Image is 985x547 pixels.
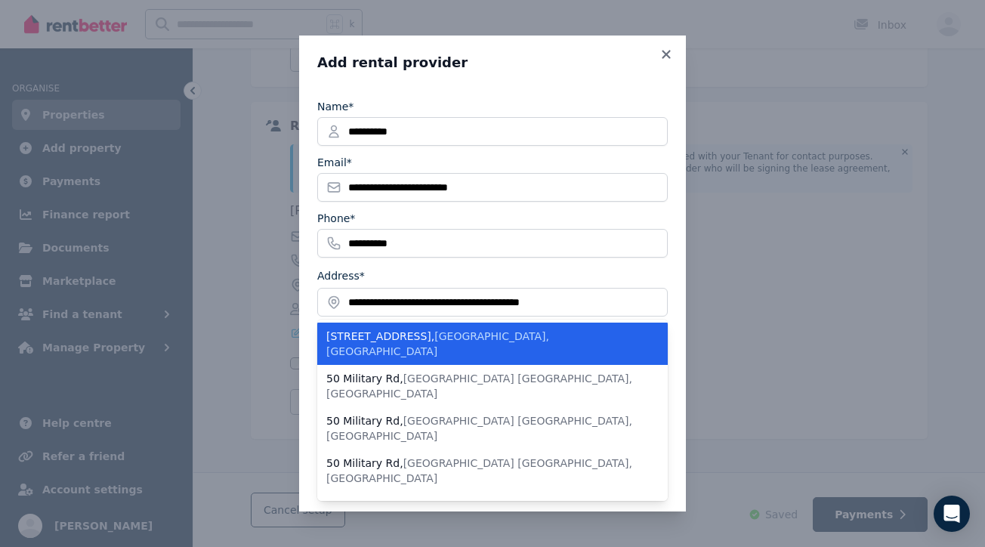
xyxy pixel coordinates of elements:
[403,499,632,511] span: [GEOGRAPHIC_DATA], [GEOGRAPHIC_DATA]
[326,415,632,442] span: [GEOGRAPHIC_DATA] [GEOGRAPHIC_DATA], [GEOGRAPHIC_DATA]
[317,99,354,114] label: Name*
[326,330,549,357] span: [GEOGRAPHIC_DATA], [GEOGRAPHIC_DATA]
[326,498,641,513] div: 50 Military Rd ,
[326,372,632,400] span: [GEOGRAPHIC_DATA] [GEOGRAPHIC_DATA], [GEOGRAPHIC_DATA]
[317,270,365,282] label: Address*
[326,457,632,484] span: [GEOGRAPHIC_DATA] [GEOGRAPHIC_DATA], [GEOGRAPHIC_DATA]
[317,54,668,72] h3: Add rental provider
[326,371,641,401] div: 50 Military Rd ,
[934,496,970,532] div: Open Intercom Messenger
[317,211,355,226] label: Phone*
[326,329,641,359] div: [STREET_ADDRESS] ,
[317,155,352,170] label: Email*
[326,456,641,486] div: 50 Military Rd ,
[326,413,641,443] div: 50 Military Rd ,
